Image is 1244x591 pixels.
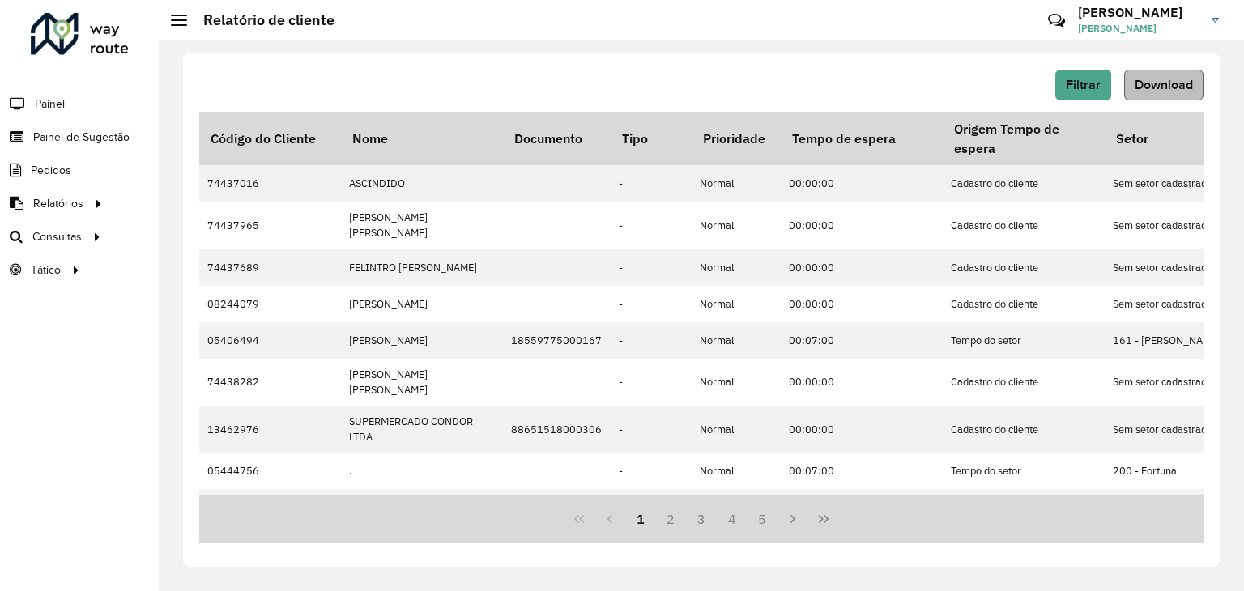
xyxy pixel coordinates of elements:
[1066,78,1101,91] span: Filtrar
[199,489,341,525] td: 05456515
[781,359,943,406] td: 00:00:00
[943,112,1105,165] th: Origem Tempo de espera
[943,202,1105,249] td: Cadastro do cliente
[33,195,83,212] span: Relatórios
[1078,21,1199,36] span: [PERSON_NAME]
[341,406,503,453] td: SUPERMERCADO CONDOR LTDA
[692,286,781,322] td: Normal
[199,359,341,406] td: 74438282
[199,249,341,286] td: 74437689
[692,453,781,489] td: Normal
[692,249,781,286] td: Normal
[781,112,943,165] th: Tempo de espera
[611,165,692,202] td: -
[503,406,611,453] td: 88651518000306
[781,453,943,489] td: 00:07:00
[199,112,341,165] th: Código do Cliente
[943,249,1105,286] td: Cadastro do cliente
[199,202,341,249] td: 74437965
[781,202,943,249] td: 00:00:00
[781,165,943,202] td: 00:00:00
[777,504,808,534] button: Next Page
[692,112,781,165] th: Prioridade
[692,359,781,406] td: Normal
[341,165,503,202] td: ASCINDIDO
[31,261,61,278] span: Tático
[781,489,943,525] td: 00:07:00
[341,202,503,249] td: [PERSON_NAME] [PERSON_NAME]
[781,322,943,359] td: 00:07:00
[717,504,748,534] button: 4
[943,453,1105,489] td: Tempo do setor
[692,489,781,525] td: Normal
[611,249,692,286] td: -
[611,202,692,249] td: -
[1135,78,1193,91] span: Download
[611,112,692,165] th: Tipo
[341,322,503,359] td: [PERSON_NAME]
[611,489,692,525] td: -
[199,406,341,453] td: 13462976
[503,322,611,359] td: 18559775000167
[341,489,503,525] td: ............
[692,406,781,453] td: Normal
[1078,5,1199,20] h3: [PERSON_NAME]
[611,322,692,359] td: -
[1055,70,1111,100] button: Filtrar
[341,112,503,165] th: Nome
[692,322,781,359] td: Normal
[1124,70,1204,100] button: Download
[686,504,717,534] button: 3
[31,162,71,179] span: Pedidos
[199,165,341,202] td: 74437016
[611,406,692,453] td: -
[187,11,334,29] h2: Relatório de cliente
[692,165,781,202] td: Normal
[611,359,692,406] td: -
[1039,3,1074,38] a: Contato Rápido
[808,504,839,534] button: Last Page
[655,504,686,534] button: 2
[943,489,1105,525] td: Tempo do setor
[692,202,781,249] td: Normal
[943,406,1105,453] td: Cadastro do cliente
[199,453,341,489] td: 05444756
[503,112,611,165] th: Documento
[748,504,778,534] button: 5
[611,286,692,322] td: -
[943,286,1105,322] td: Cadastro do cliente
[943,322,1105,359] td: Tempo do setor
[32,228,82,245] span: Consultas
[943,359,1105,406] td: Cadastro do cliente
[781,249,943,286] td: 00:00:00
[341,286,503,322] td: [PERSON_NAME]
[199,322,341,359] td: 05406494
[199,286,341,322] td: 08244079
[35,96,65,113] span: Painel
[625,504,656,534] button: 1
[341,249,503,286] td: FELINTRO [PERSON_NAME]
[781,406,943,453] td: 00:00:00
[341,359,503,406] td: [PERSON_NAME] [PERSON_NAME]
[341,453,503,489] td: .
[943,165,1105,202] td: Cadastro do cliente
[33,129,130,146] span: Painel de Sugestão
[781,286,943,322] td: 00:00:00
[611,453,692,489] td: -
